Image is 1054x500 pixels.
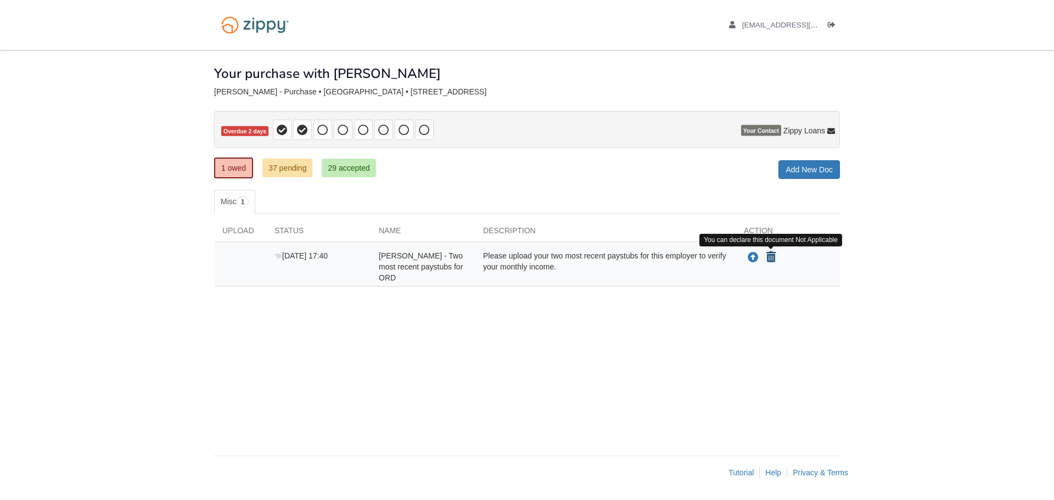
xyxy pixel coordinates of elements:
span: 1 [237,196,249,207]
a: 37 pending [262,159,312,177]
div: You can declare this document Not Applicable [699,234,842,246]
div: Action [736,225,840,241]
a: 1 owed [214,158,253,178]
a: edit profile [729,21,868,32]
a: Tutorial [728,468,754,477]
a: Help [765,468,781,477]
h1: Your purchase with [PERSON_NAME] [214,66,441,81]
span: [PERSON_NAME] - Two most recent paystubs for ORD [379,251,463,282]
div: Status [266,225,371,241]
div: Please upload your two most recent paystubs for this employer to verify your monthly income. [475,250,736,283]
span: Overdue 2 days [221,126,268,137]
div: Description [475,225,736,241]
span: Zippy Loans [783,125,825,136]
span: hectorrios86@gmail.com [742,21,868,29]
button: Upload Maria Rios - Two most recent paystubs for ORD [747,250,760,265]
span: Your Contact [741,125,781,136]
div: Name [371,225,475,241]
a: Add New Doc [778,160,840,179]
a: Log out [828,21,840,32]
a: Misc [214,190,255,214]
img: Logo [214,11,296,39]
a: 29 accepted [322,159,375,177]
span: [DATE] 17:40 [274,251,328,260]
div: [PERSON_NAME] - Purchase • [GEOGRAPHIC_DATA] • [STREET_ADDRESS] [214,87,840,97]
a: Privacy & Terms [793,468,848,477]
div: Upload [214,225,266,241]
button: Declare Maria Rios - Two most recent paystubs for ORD not applicable [765,251,777,264]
